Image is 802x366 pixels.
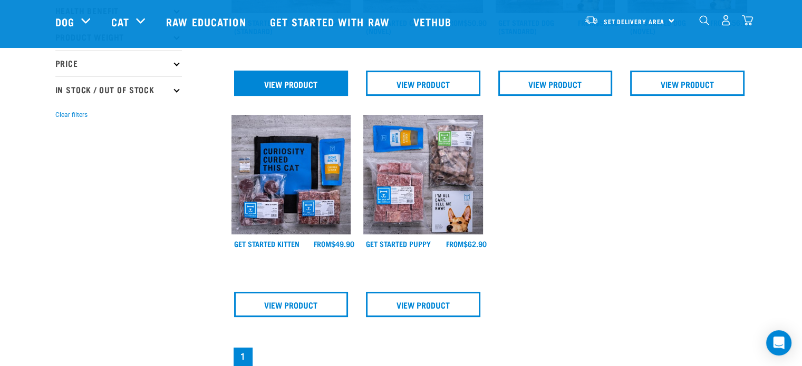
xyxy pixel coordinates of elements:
a: Dog [55,14,74,29]
a: View Product [366,292,480,317]
a: Raw Education [156,1,259,43]
a: View Product [630,71,745,96]
img: NPS Puppy Update [363,115,483,234]
span: FROM [314,242,331,245]
div: $62.90 [446,240,487,248]
p: Price [55,50,182,76]
a: Get Started Puppy [366,242,431,245]
div: Open Intercom Messenger [766,330,791,355]
a: Cat [111,14,129,29]
a: View Product [234,71,349,96]
a: View Product [498,71,613,96]
div: $49.90 [314,240,354,248]
a: Get started with Raw [259,1,403,43]
img: home-icon@2x.png [742,15,753,26]
img: NSP Kitten Update [231,115,351,234]
a: Vethub [403,1,465,43]
img: van-moving.png [584,15,598,25]
p: In Stock / Out Of Stock [55,76,182,103]
a: View Product [366,71,480,96]
span: FROM [446,242,463,245]
img: user.png [720,15,731,26]
span: Set Delivery Area [604,19,665,23]
a: Get Started Kitten [234,242,299,245]
button: Clear filters [55,110,88,120]
a: View Product [234,292,349,317]
img: home-icon-1@2x.png [699,15,709,25]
